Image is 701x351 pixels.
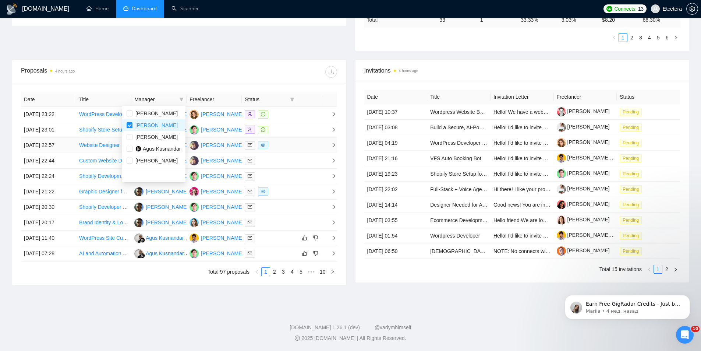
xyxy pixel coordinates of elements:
[178,94,185,105] span: filter
[557,232,630,238] a: [PERSON_NAME] Bronfain
[201,126,243,134] div: [PERSON_NAME]
[79,235,218,241] a: WordPress Site Customization for Music Portfolio Theme site
[427,228,491,243] td: Wordpress Developer
[662,265,671,274] li: 2
[190,142,243,148] a: PS[PERSON_NAME]
[559,13,599,27] td: 3.03 %
[436,13,477,27] td: 33
[620,123,642,131] span: Pending
[255,270,259,274] span: left
[21,231,76,246] td: [DATE] 11:40
[290,97,294,102] span: filter
[79,111,149,117] a: WordPress Developer Support
[288,267,297,276] li: 4
[134,218,144,227] img: AP
[76,138,131,153] td: Website Designer
[21,138,76,153] td: [DATE] 22:57
[325,189,336,194] span: right
[201,141,243,149] div: [PERSON_NAME]
[6,334,695,342] div: 2025 [DOMAIN_NAME] | All Rights Reserved.
[79,173,203,179] a: Shopify Development and Branding Specialist Needed
[325,235,336,241] span: right
[248,143,252,147] span: mail
[364,151,428,166] td: [DATE] 21:16
[477,13,518,27] td: 1
[21,153,76,169] td: [DATE] 22:44
[201,218,243,227] div: [PERSON_NAME]
[615,5,637,13] span: Connects:
[620,185,642,193] span: Pending
[297,267,305,276] li: 5
[430,202,660,208] a: Designer Needed for AI Legacy Project – Pitch Deck + WordPress Microsite (Brand Assets Provided)
[427,120,491,135] td: Build a Secure, AI-Powered Consumer Platform - Full Stack Engineer (Fixed-Price $25k+)
[636,33,645,42] li: 3
[248,127,252,132] span: user-add
[318,268,328,276] a: 10
[270,268,279,276] a: 2
[620,247,642,255] span: Pending
[645,265,654,274] button: left
[645,34,654,42] a: 4
[673,267,678,272] span: right
[288,94,296,105] span: filter
[430,233,480,239] a: Wordpress Developer
[557,169,566,178] img: c1WxvaZJbEkjYskB_NLkd46d563zNhCYqpob2QYOt_ABmdev5F_TzxK5jj4umUDMAG
[620,155,645,161] a: Pending
[135,110,178,116] span: [PERSON_NAME]
[427,90,491,104] th: Title
[187,92,242,107] th: Freelancer
[645,33,654,42] li: 4
[620,108,642,116] span: Pending
[190,172,199,181] img: DM
[620,216,642,224] span: Pending
[248,189,252,194] span: mail
[79,158,210,164] a: Custom Website Development for Construction Company
[620,171,645,176] a: Pending
[252,267,261,276] button: left
[21,66,179,78] div: Proposals
[554,90,617,104] th: Freelancer
[305,267,317,276] span: •••
[619,34,627,42] a: 1
[248,205,252,209] span: mail
[620,170,642,178] span: Pending
[557,185,566,194] img: c1Hg7SEEXlRSL7qw9alyXYuBTAoT3mZQnK_sLPzbWuX01cxZ_vFNQqRjIsovb9WlI0
[610,33,619,42] li: Previous Page
[364,66,680,75] span: Invitations
[364,197,428,213] td: [DATE] 14:14
[654,265,662,274] li: 1
[325,143,336,148] span: right
[672,33,680,42] li: Next Page
[86,6,109,12] a: homeHome
[325,220,336,225] span: right
[134,219,188,225] a: AP[PERSON_NAME]
[190,173,243,179] a: DM[PERSON_NAME]
[364,182,428,197] td: [DATE] 22:02
[375,324,411,330] a: @vadymhimself
[325,173,336,179] span: right
[317,267,328,276] li: 10
[190,187,199,196] img: AS
[691,326,700,332] span: 10
[134,235,184,241] a: AKAgus Kusnandar
[364,243,428,259] td: [DATE] 06:50
[190,250,243,256] a: DM[PERSON_NAME]
[190,218,199,227] img: VY
[132,6,157,12] span: Dashboard
[620,232,645,238] a: Pending
[302,250,307,256] span: like
[325,127,336,132] span: right
[79,127,241,133] a: Shopify Store Setup for Supplement Brand ([PERSON_NAME] Theme)
[21,107,76,122] td: [DATE] 23:22
[190,219,243,225] a: VY[PERSON_NAME]
[140,238,145,243] img: gigradar-bm.png
[557,201,610,207] a: [PERSON_NAME]
[76,215,131,231] td: Brand Identity & Logo Designer for Health Tech Startup
[637,34,645,42] a: 3
[288,268,296,276] a: 4
[364,120,428,135] td: [DATE] 03:08
[248,236,252,240] span: mail
[76,169,131,184] td: Shopify Development and Branding Specialist Needed
[146,234,184,242] div: Agus Kusnandar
